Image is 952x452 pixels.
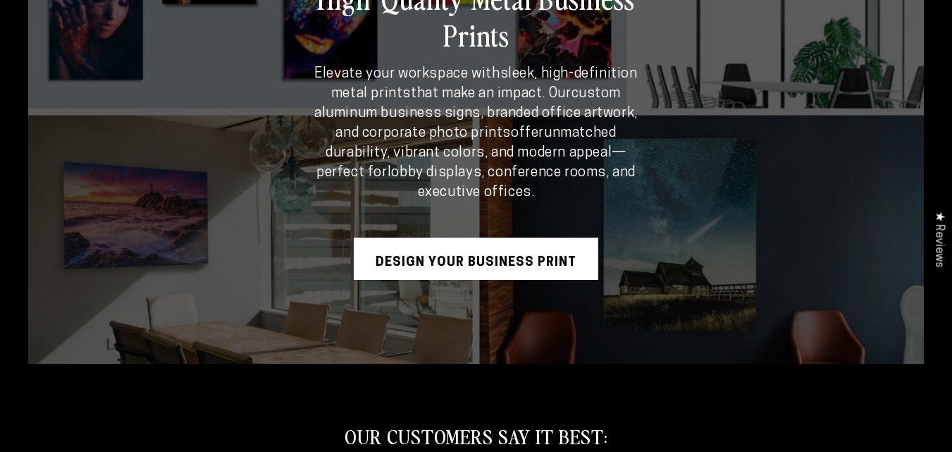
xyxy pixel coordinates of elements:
[312,64,641,202] p: Elevate your workspace with that make an impact. Our offer —perfect for .
[331,67,638,101] strong: sleek, high-definition metal prints
[314,87,638,140] strong: custom aluminum business signs, branded office artwork, and corporate photo prints
[162,423,790,448] h2: OUR CUSTOMERS SAY IT BEST:
[925,200,952,279] div: Click to open Judge.me floating reviews tab
[388,166,636,200] strong: lobby displays, conference rooms, and executive offices
[354,238,598,280] a: Design Your Business Print
[326,126,616,160] strong: unmatched durability, vibrant colors, and modern appeal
